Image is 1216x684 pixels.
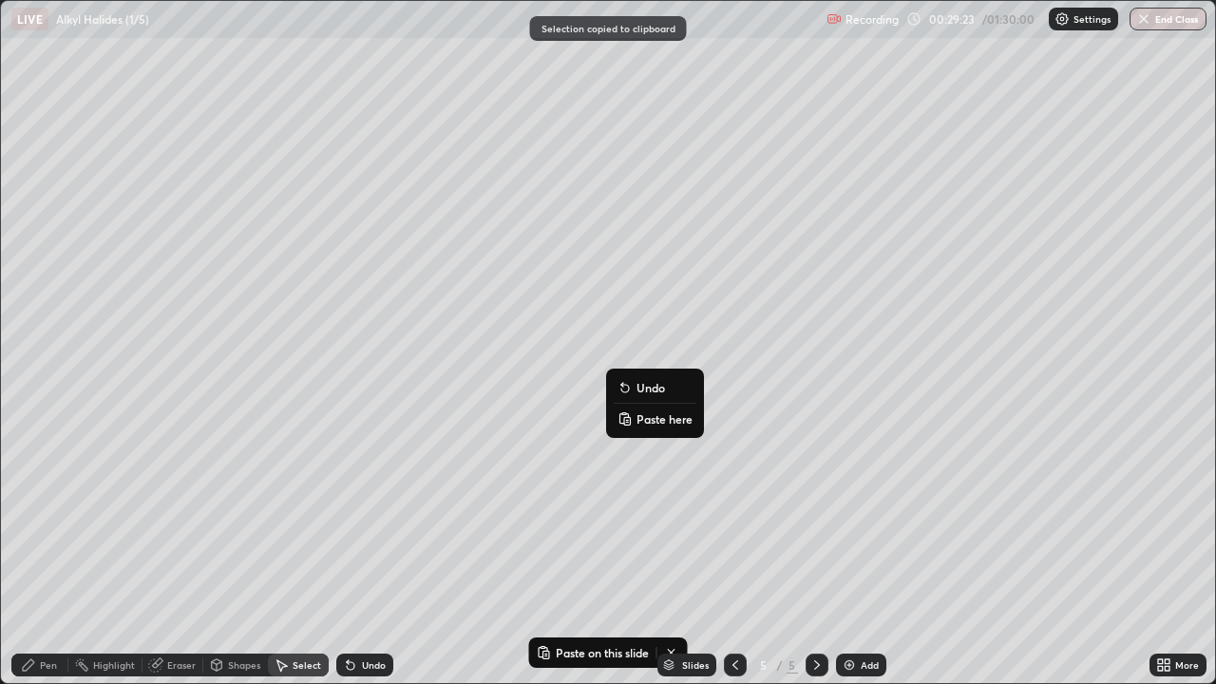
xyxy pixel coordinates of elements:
[228,660,260,670] div: Shapes
[533,641,653,664] button: Paste on this slide
[787,656,798,674] div: 5
[777,659,783,671] div: /
[362,660,386,670] div: Undo
[167,660,196,670] div: Eraser
[1175,660,1199,670] div: More
[826,11,842,27] img: recording.375f2c34.svg
[614,376,696,399] button: Undo
[556,645,649,660] p: Paste on this slide
[1130,8,1206,30] button: End Class
[845,12,899,27] p: Recording
[1073,14,1111,24] p: Settings
[1136,11,1151,27] img: end-class-cross
[636,411,693,427] p: Paste here
[754,659,773,671] div: 5
[293,660,321,670] div: Select
[93,660,135,670] div: Highlight
[842,657,857,673] img: add-slide-button
[40,660,57,670] div: Pen
[56,11,149,27] p: Alkyl Halides (1/5)
[861,660,879,670] div: Add
[17,11,43,27] p: LIVE
[682,660,709,670] div: Slides
[614,408,696,430] button: Paste here
[1054,11,1070,27] img: class-settings-icons
[636,380,665,395] p: Undo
